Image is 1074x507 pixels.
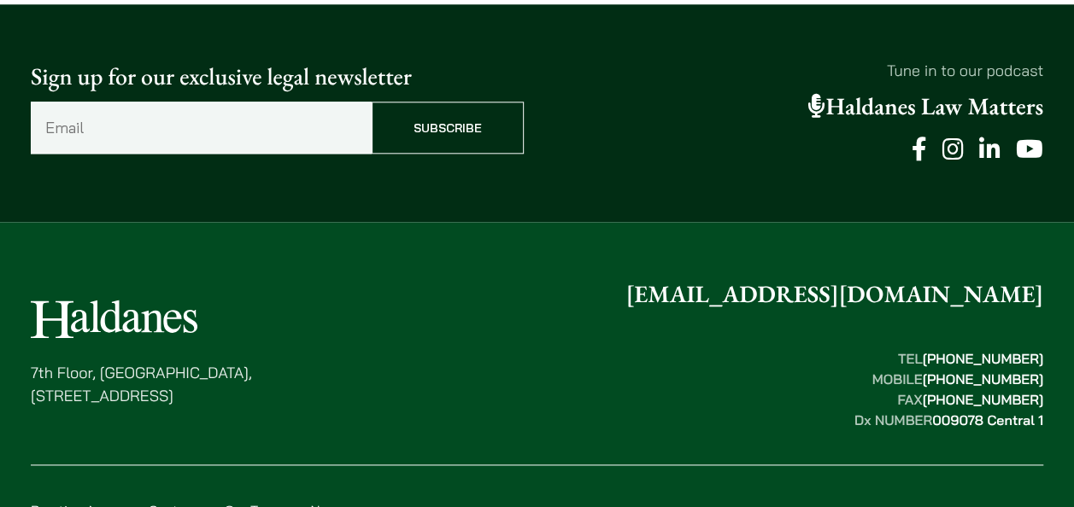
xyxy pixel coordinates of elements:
p: 7th Floor, [GEOGRAPHIC_DATA], [STREET_ADDRESS] [31,361,252,407]
a: [EMAIL_ADDRESS][DOMAIN_NAME] [625,279,1043,310]
p: Sign up for our exclusive legal newsletter [31,59,524,95]
mark: 009078 Central 1 [932,411,1043,428]
input: Subscribe [372,102,524,154]
strong: TEL MOBILE FAX Dx NUMBER [854,350,1043,428]
img: Logo of Haldanes [31,300,197,338]
mark: [PHONE_NUMBER] [922,391,1043,408]
p: Tune in to our podcast [551,59,1044,82]
mark: [PHONE_NUMBER] [922,350,1043,367]
mark: [PHONE_NUMBER] [922,370,1043,388]
input: Email [31,102,372,154]
a: Haldanes Law Matters [807,91,1043,122]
